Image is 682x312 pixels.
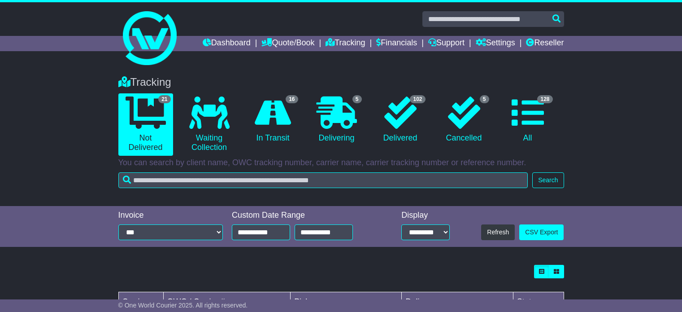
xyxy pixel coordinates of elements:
[519,224,564,240] a: CSV Export
[326,36,365,51] a: Tracking
[500,93,555,146] a: 128 All
[286,95,298,103] span: 16
[526,36,564,51] a: Reseller
[309,93,364,146] a: 5 Delivering
[118,211,223,220] div: Invoice
[428,36,465,51] a: Support
[118,93,173,156] a: 21 Not Delivered
[118,302,248,309] span: © One World Courier 2025. All rights reserved.
[232,211,374,220] div: Custom Date Range
[163,292,291,312] td: OWC / Carrier #
[291,292,402,312] td: Pickup
[203,36,251,51] a: Dashboard
[537,95,552,103] span: 128
[182,93,237,156] a: Waiting Collection
[480,95,489,103] span: 5
[532,172,564,188] button: Search
[118,292,163,312] td: Carrier
[376,36,417,51] a: Financials
[246,93,300,146] a: 16 In Transit
[114,76,569,89] div: Tracking
[481,224,515,240] button: Refresh
[373,93,428,146] a: 102 Delivered
[402,292,513,312] td: Delivery
[513,292,564,312] td: Status
[352,95,362,103] span: 5
[118,158,564,168] p: You can search by client name, OWC tracking number, carrier name, carrier tracking number or refe...
[401,211,450,220] div: Display
[476,36,515,51] a: Settings
[158,95,170,103] span: 21
[437,93,491,146] a: 5 Cancelled
[261,36,314,51] a: Quote/Book
[410,95,425,103] span: 102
